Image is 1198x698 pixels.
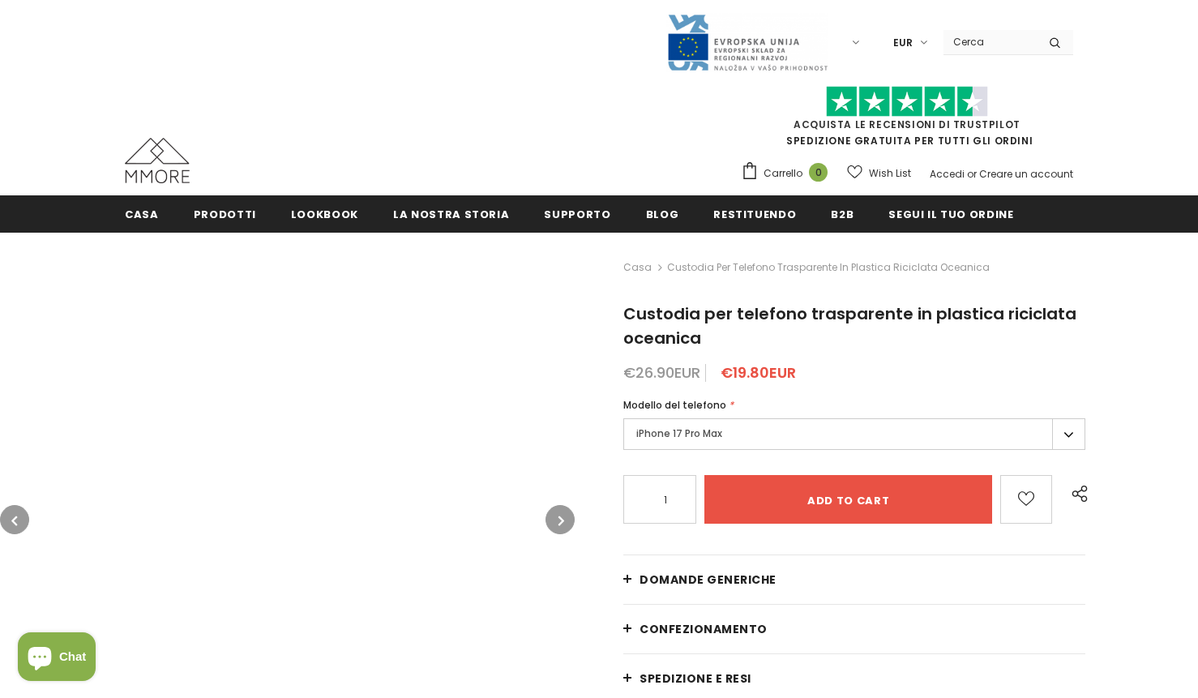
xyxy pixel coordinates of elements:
a: Restituendo [713,195,796,232]
span: Blog [646,207,679,222]
span: Carrello [764,165,802,182]
span: Segui il tuo ordine [888,207,1013,222]
span: Spedizione e resi [640,670,751,687]
span: €19.80EUR [721,362,796,383]
img: Casi MMORE [125,138,190,183]
span: or [967,167,977,181]
span: Restituendo [713,207,796,222]
a: Acquista le recensioni di TrustPilot [794,118,1020,131]
span: SPEDIZIONE GRATUITA PER TUTTI GLI ORDINI [741,93,1073,148]
span: Lookbook [291,207,358,222]
span: Wish List [869,165,911,182]
img: Javni Razpis [666,13,828,72]
span: Casa [125,207,159,222]
a: Domande generiche [623,555,1085,604]
span: La nostra storia [393,207,509,222]
input: Search Site [943,30,1037,54]
span: Prodotti [194,207,256,222]
a: Carrello 0 [741,161,836,186]
a: Accedi [930,167,965,181]
a: Blog [646,195,679,232]
label: iPhone 17 Pro Max [623,418,1085,450]
a: Casa [125,195,159,232]
span: Custodia per telefono trasparente in plastica riciclata oceanica [623,302,1076,349]
span: 0 [809,163,828,182]
a: B2B [831,195,854,232]
span: Modello del telefono [623,398,726,412]
a: Creare un account [979,167,1073,181]
span: Custodia per telefono trasparente in plastica riciclata oceanica [667,258,990,277]
a: La nostra storia [393,195,509,232]
inbox-online-store-chat: Shopify online store chat [13,632,101,685]
input: Add to cart [704,475,992,524]
span: supporto [544,207,610,222]
span: B2B [831,207,854,222]
span: €26.90EUR [623,362,700,383]
span: Domande generiche [640,572,777,588]
a: CONFEZIONAMENTO [623,605,1085,653]
a: Prodotti [194,195,256,232]
span: EUR [893,35,913,51]
a: Segui il tuo ordine [888,195,1013,232]
a: Casa [623,258,652,277]
span: CONFEZIONAMENTO [640,621,768,637]
a: supporto [544,195,610,232]
a: Lookbook [291,195,358,232]
a: Javni Razpis [666,35,828,49]
img: Fidati di Pilot Stars [826,86,988,118]
a: Wish List [847,159,911,187]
